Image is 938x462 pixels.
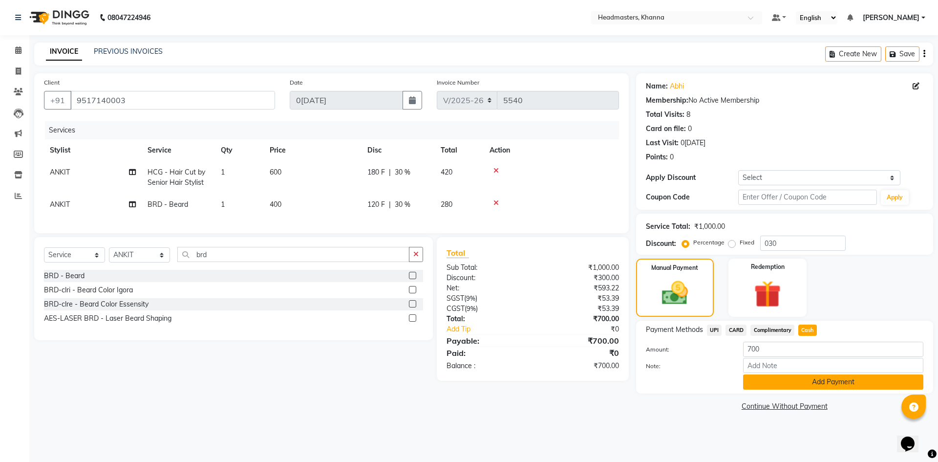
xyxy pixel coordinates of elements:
[533,263,626,273] div: ₹1,000.00
[148,200,188,209] span: BRD - Beard
[707,325,722,336] span: UPI
[646,138,679,148] div: Last Visit:
[654,278,696,308] img: _cash.svg
[439,361,533,371] div: Balance :
[44,78,60,87] label: Client
[362,139,435,161] th: Disc
[646,110,684,120] div: Total Visits:
[751,263,785,271] label: Redemption
[798,325,817,336] span: Cash
[743,358,923,373] input: Add Note
[270,168,281,176] span: 600
[367,167,385,177] span: 180 F
[533,273,626,283] div: ₹300.00
[863,13,919,23] span: [PERSON_NAME]
[395,199,410,210] span: 30 %
[670,81,684,91] a: Abhi
[439,347,533,359] div: Paid:
[70,91,275,110] input: Search by Name/Mobile/Email/Code
[264,139,362,161] th: Price
[215,139,264,161] th: Qty
[44,313,171,324] div: AES-LASER BRD - Laser Beard Shaping
[467,305,476,312] span: 9%
[686,110,690,120] div: 8
[221,200,225,209] span: 1
[639,362,736,371] label: Note:
[897,423,928,452] iframe: chat widget
[45,121,626,139] div: Services
[439,263,533,273] div: Sub Total:
[533,335,626,347] div: ₹700.00
[367,199,385,210] span: 120 F
[533,347,626,359] div: ₹0
[533,314,626,324] div: ₹700.00
[439,324,548,334] a: Add Tip
[885,46,919,62] button: Save
[639,345,736,354] label: Amount:
[646,124,686,134] div: Card on file:
[743,342,923,357] input: Amount
[484,139,619,161] th: Action
[142,139,215,161] th: Service
[447,248,469,258] span: Total
[439,304,533,314] div: ( )
[437,78,479,87] label: Invoice Number
[25,4,92,31] img: logo
[50,168,70,176] span: ANKIT
[725,325,746,336] span: CARD
[825,46,881,62] button: Create New
[46,43,82,61] a: INVOICE
[743,374,923,390] button: Add Payment
[646,95,688,106] div: Membership:
[44,285,133,295] div: BRD-clri - Beard Color Igora
[44,299,149,309] div: BRD-clre - Beard Color Essensity
[44,271,85,281] div: BRD - Beard
[441,200,452,209] span: 280
[746,277,789,311] img: _gift.svg
[466,294,475,302] span: 9%
[447,304,465,313] span: CGST
[646,152,668,162] div: Points:
[290,78,303,87] label: Date
[441,168,452,176] span: 420
[646,239,676,249] div: Discount:
[750,325,794,336] span: Complimentary
[646,325,703,335] span: Payment Methods
[881,190,909,205] button: Apply
[533,283,626,293] div: ₹593.22
[693,238,725,247] label: Percentage
[681,138,705,148] div: 0[DATE]
[107,4,150,31] b: 08047224946
[439,335,533,347] div: Payable:
[221,168,225,176] span: 1
[44,91,71,110] button: +91
[389,199,391,210] span: |
[646,95,923,106] div: No Active Membership
[670,152,674,162] div: 0
[646,81,668,91] div: Name:
[439,314,533,324] div: Total:
[439,293,533,304] div: ( )
[646,192,738,202] div: Coupon Code
[439,273,533,283] div: Discount:
[44,139,142,161] th: Stylist
[148,168,205,187] span: HCG - Hair Cut by Senior Hair Stylist
[740,238,754,247] label: Fixed
[646,173,738,183] div: Apply Discount
[270,200,281,209] span: 400
[738,190,877,205] input: Enter Offer / Coupon Code
[694,221,725,232] div: ₹1,000.00
[646,221,690,232] div: Service Total:
[638,401,931,412] a: Continue Without Payment
[548,324,626,334] div: ₹0
[533,304,626,314] div: ₹53.39
[389,167,391,177] span: |
[651,264,698,272] label: Manual Payment
[447,294,464,303] span: SGST
[533,293,626,304] div: ₹53.39
[177,247,409,262] input: Search or Scan
[395,167,410,177] span: 30 %
[439,283,533,293] div: Net:
[50,200,70,209] span: ANKIT
[94,47,163,56] a: PREVIOUS INVOICES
